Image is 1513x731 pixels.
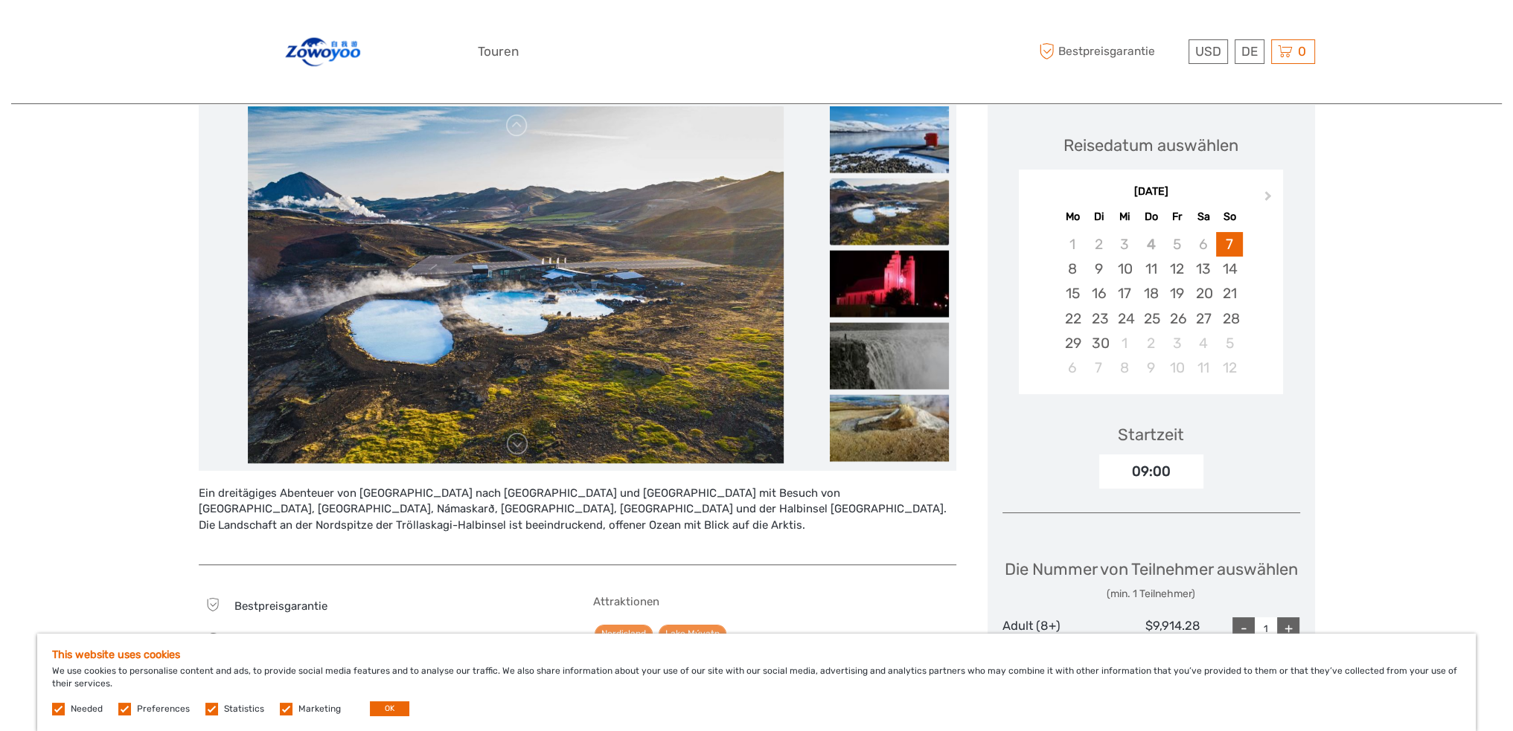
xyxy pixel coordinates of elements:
[659,625,726,643] a: Lake Mývatn
[1216,207,1242,227] div: So
[234,599,327,613] span: Bestpreisgarantie
[137,703,190,715] label: Preferences
[1258,188,1282,212] button: Next Month
[248,106,784,463] img: 0ee8a94a0b4049afabb3546c139191e7_main_slider.jpeg
[298,703,341,715] label: Marketing
[1023,232,1278,380] div: month 2025-09
[1190,281,1216,306] div: Choose Samstag, 20. September 2025
[1138,306,1164,331] div: Choose Donnerstag, 25. September 2025
[1138,257,1164,281] div: Choose Donnerstag, 11. September 2025
[830,178,949,245] img: 0ee8a94a0b4049afabb3546c139191e7_slider_thumbnail.jpeg
[1112,331,1138,355] div: Choose Mittwoch, 1. Oktober 2025
[478,41,519,62] a: Touren
[1190,331,1216,355] div: Choose Samstag, 4. Oktober 2025
[1086,281,1112,306] div: Choose Dienstag, 16. September 2025
[1112,207,1138,227] div: Mi
[1190,257,1216,281] div: Choose Samstag, 13. September 2025
[1112,232,1138,257] div: Not available Mittwoch, 3. September 2025
[1164,306,1190,331] div: Choose Freitag, 26. September 2025
[1005,587,1298,602] div: (min. 1 Teilnehmer)
[1059,306,1085,331] div: Choose Montag, 22. September 2025
[1164,281,1190,306] div: Choose Freitag, 19. September 2025
[1086,232,1112,257] div: Not available Dienstag, 2. September 2025
[1059,257,1085,281] div: Choose Montag, 8. September 2025
[830,322,949,389] img: 419db4a5555a4563a3a54bbbea2cdeb6_slider_thumbnail.jpeg
[1063,134,1238,157] div: Reisedatum auswählen
[1086,207,1112,227] div: Di
[1216,281,1242,306] div: Choose Sonntag, 21. September 2025
[1138,355,1164,380] div: Choose Donnerstag, 9. Oktober 2025
[1164,331,1190,355] div: Choose Freitag, 3. Oktober 2025
[1138,232,1164,257] div: Not available Donnerstag, 4. September 2025
[1138,207,1164,227] div: Do
[171,23,189,41] button: Open LiveChat chat widget
[1086,257,1112,281] div: Choose Dienstag, 9. September 2025
[1195,44,1221,59] span: USD
[830,106,949,173] img: 60884adf701d4a35bf875ee5e39c83a4_slider_thumbnail.jpeg
[52,648,1461,661] h5: This website uses cookies
[224,703,264,715] label: Statistics
[1232,617,1255,640] div: -
[1216,306,1242,331] div: Choose Sonntag, 28. September 2025
[1190,306,1216,331] div: Choose Samstag, 27. September 2025
[1216,257,1242,281] div: Choose Sonntag, 14. September 2025
[21,26,168,38] p: We're away right now. Please check back later!
[1277,617,1299,640] div: +
[1164,207,1190,227] div: Fr
[1216,331,1242,355] div: Choose Sonntag, 5. Oktober 2025
[1086,306,1112,331] div: Choose Dienstag, 23. September 2025
[1086,331,1112,355] div: Choose Dienstag, 30. September 2025
[1164,257,1190,281] div: Choose Freitag, 12. September 2025
[1216,355,1242,380] div: Choose Sonntag, 12. Oktober 2025
[1059,232,1085,257] div: Not available Montag, 1. September 2025
[830,250,949,317] img: f9d9c3ff97bf4a999ce0c228a8378498_slider_thumbnail.jpeg
[1164,355,1190,380] div: Choose Freitag, 10. Oktober 2025
[1099,454,1203,489] div: 09:00
[595,625,653,643] a: Nordisland
[1112,306,1138,331] div: Choose Mittwoch, 24. September 2025
[1019,184,1283,200] div: [DATE]
[199,486,956,550] div: Ein dreitägiges Abenteuer von [GEOGRAPHIC_DATA] nach [GEOGRAPHIC_DATA] und [GEOGRAPHIC_DATA] mit ...
[71,703,103,715] label: Needed
[1112,355,1138,380] div: Choose Mittwoch, 8. Oktober 2025
[1216,232,1242,257] div: Choose Sonntag, 7. September 2025
[1101,617,1200,640] div: $9,914.28
[1296,44,1308,59] span: 0
[1086,355,1112,380] div: Choose Dienstag, 7. Oktober 2025
[1138,281,1164,306] div: Choose Donnerstag, 18. September 2025
[1059,207,1085,227] div: Mo
[1036,39,1185,64] span: Bestpreisgarantie
[593,595,956,608] h5: Attraktionen
[370,701,409,716] button: OK
[1118,423,1184,446] div: Startzeit
[830,394,949,461] img: 9d27714ea92b47f28a0b084fc1fb2011_slider_thumbnail.jpeg
[1190,207,1216,227] div: Sa
[1164,232,1190,257] div: Not available Freitag, 5. September 2025
[1112,257,1138,281] div: Choose Mittwoch, 10. September 2025
[37,634,1476,731] div: We use cookies to personalise content and ads, to provide social media features and to analyse ou...
[1059,331,1085,355] div: Choose Montag, 29. September 2025
[1190,355,1216,380] div: Choose Samstag, 11. Oktober 2025
[1190,232,1216,257] div: Not available Samstag, 6. September 2025
[1059,355,1085,380] div: Choose Montag, 6. Oktober 2025
[282,11,363,92] img: 3056-4c8d09a6-02d2-4b66-946c-354090e1bb8a_logo_big.png
[1138,331,1164,355] div: Choose Donnerstag, 2. Oktober 2025
[1059,281,1085,306] div: Choose Montag, 15. September 2025
[1235,39,1264,64] div: DE
[1005,558,1298,602] div: Die Nummer von Teilnehmer auswählen
[1002,617,1101,640] div: Adult (8+)
[1112,281,1138,306] div: Choose Mittwoch, 17. September 2025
